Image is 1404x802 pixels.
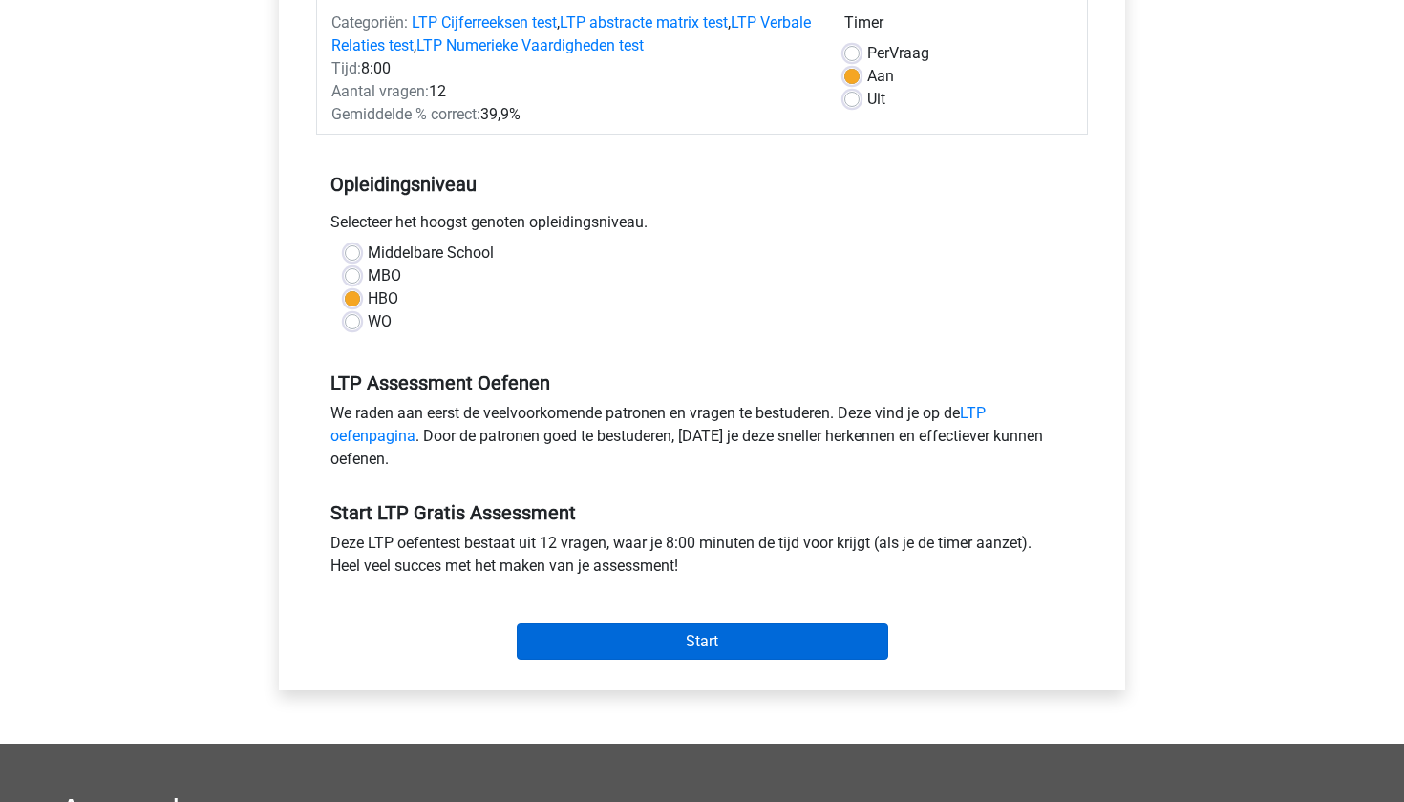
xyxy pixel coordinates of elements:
[867,44,889,62] span: Per
[867,42,929,65] label: Vraag
[316,211,1088,242] div: Selecteer het hoogst genoten opleidingsniveau.
[317,57,830,80] div: 8:00
[368,310,392,333] label: WO
[867,88,885,111] label: Uit
[316,402,1088,478] div: We raden aan eerst de veelvoorkomende patronen en vragen te bestuderen. Deze vind je op de . Door...
[331,13,408,32] span: Categoriën:
[560,13,728,32] a: LTP abstracte matrix test
[331,82,429,100] span: Aantal vragen:
[844,11,1073,42] div: Timer
[368,242,494,264] label: Middelbare School
[317,11,830,57] div: , , ,
[330,165,1074,203] h5: Opleidingsniveau
[317,80,830,103] div: 12
[412,13,557,32] a: LTP Cijferreeksen test
[317,103,830,126] div: 39,9%
[316,532,1088,585] div: Deze LTP oefentest bestaat uit 12 vragen, waar je 8:00 minuten de tijd voor krijgt (als je de tim...
[330,371,1074,394] h5: LTP Assessment Oefenen
[517,623,888,660] input: Start
[368,264,401,287] label: MBO
[330,501,1074,524] h5: Start LTP Gratis Assessment
[867,65,894,88] label: Aan
[416,36,644,54] a: LTP Numerieke Vaardigheden test
[368,287,398,310] label: HBO
[331,105,480,123] span: Gemiddelde % correct:
[331,59,361,77] span: Tijd:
